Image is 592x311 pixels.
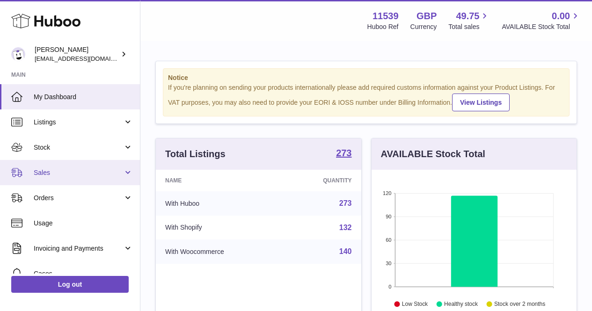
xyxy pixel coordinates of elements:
[35,45,119,63] div: [PERSON_NAME]
[367,22,399,31] div: Huboo Ref
[552,10,570,22] span: 0.00
[156,239,283,264] td: With Woocommerce
[494,301,545,307] text: Stock over 2 months
[34,194,123,203] span: Orders
[34,244,123,253] span: Invoicing and Payments
[448,22,490,31] span: Total sales
[156,191,283,216] td: With Huboo
[388,284,391,289] text: 0
[444,301,478,307] text: Healthy stock
[417,10,437,22] strong: GBP
[156,170,283,191] th: Name
[283,170,361,191] th: Quantity
[339,199,352,207] a: 273
[11,47,25,61] img: alperaslan1535@gmail.com
[34,93,133,101] span: My Dashboard
[402,301,428,307] text: Low Stock
[34,143,123,152] span: Stock
[410,22,437,31] div: Currency
[381,148,485,160] h3: AVAILABLE Stock Total
[456,10,479,22] span: 49.75
[383,190,391,196] text: 120
[386,237,391,243] text: 60
[452,94,510,111] a: View Listings
[34,219,133,228] span: Usage
[34,118,123,127] span: Listings
[339,247,352,255] a: 140
[168,83,564,111] div: If you're planning on sending your products internationally please add required customs informati...
[339,224,352,231] a: 132
[336,148,351,159] a: 273
[386,260,391,266] text: 30
[11,276,129,293] a: Log out
[156,216,283,240] td: With Shopify
[34,269,133,278] span: Cases
[35,55,138,62] span: [EMAIL_ADDRESS][DOMAIN_NAME]
[34,168,123,177] span: Sales
[373,10,399,22] strong: 11539
[448,10,490,31] a: 49.75 Total sales
[168,73,564,82] strong: Notice
[165,148,226,160] h3: Total Listings
[386,214,391,219] text: 90
[502,10,581,31] a: 0.00 AVAILABLE Stock Total
[336,148,351,158] strong: 273
[502,22,581,31] span: AVAILABLE Stock Total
